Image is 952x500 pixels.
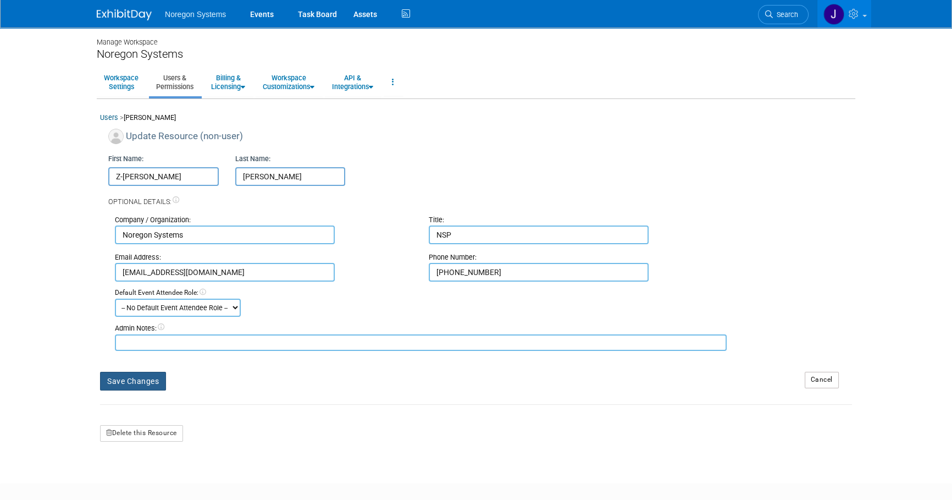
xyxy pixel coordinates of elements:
div: Company / Organization: [115,215,412,226]
img: Associate-Profile-5.png [108,129,124,144]
span: > [120,113,124,122]
div: Update Resource (non-user) [108,129,852,149]
div: Title: [429,215,726,226]
div: Email Address: [115,252,412,263]
div: Phone Number: [429,252,726,263]
div: Manage Workspace [97,28,855,47]
input: First Name [108,167,219,186]
a: Users [100,113,118,122]
div: Noregon Systems [97,47,855,61]
a: WorkspaceCustomizations [256,69,322,96]
button: Delete this Resource [100,425,183,442]
div: Admin Notes: [115,323,727,334]
label: First Name: [108,154,143,164]
a: Cancel [805,372,839,388]
div: Optional Details: [108,186,852,207]
a: WorkspaceSettings [97,69,146,96]
img: ExhibitDay [97,9,152,20]
div: [PERSON_NAME] [100,113,852,129]
a: Billing &Licensing [204,69,252,96]
input: Last Name [235,167,346,186]
img: Johana Gil [823,4,844,25]
a: Users &Permissions [149,69,201,96]
div: Default Event Attendee Role: [115,288,852,298]
label: Last Name: [235,154,270,164]
span: Search [773,10,798,19]
a: API &Integrations [325,69,380,96]
a: Search [758,5,809,24]
button: Save Changes [100,372,166,391]
span: Noregon Systems [165,10,226,19]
